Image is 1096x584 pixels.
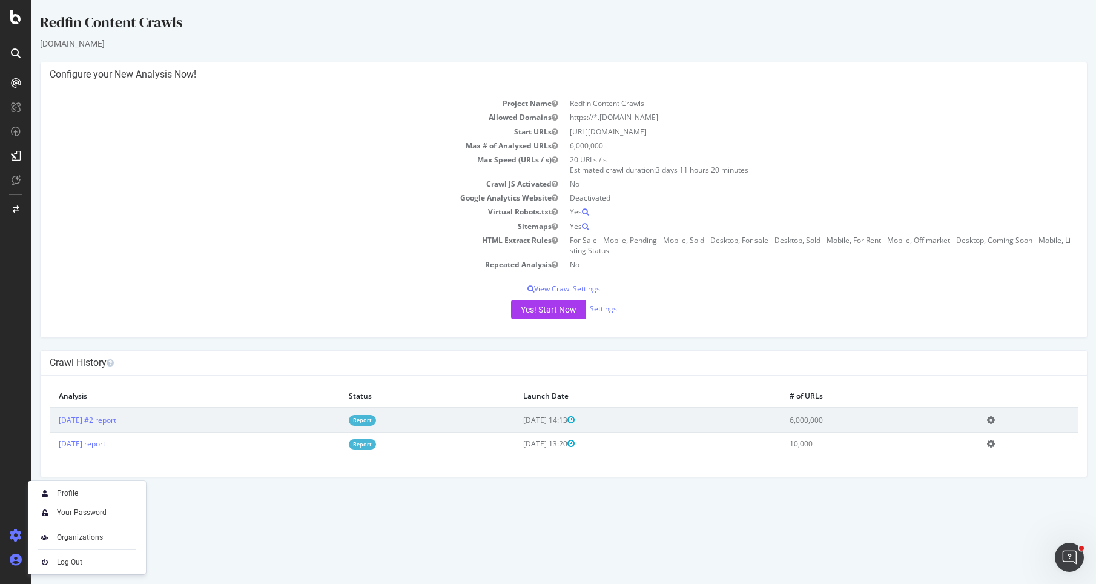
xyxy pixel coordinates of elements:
td: Deactivated [532,191,1046,205]
td: Redfin Content Crawls [532,96,1046,110]
button: Yes! Start Now [480,300,555,319]
img: tUVSALn78D46LlpAY8klYZqgKwTuBm2K29c6p1XQNDCsM0DgKSSoAXXevcAwljcHBINEg0LrUEktgcYYD5sVUphq1JigPmkfB... [38,505,52,520]
div: Your Password [57,508,107,517]
th: # of URLs [749,385,946,408]
h4: Configure your New Analysis Now! [18,68,1046,81]
td: 20 URLs / s Estimated crawl duration: [532,153,1046,177]
div: Profile [57,488,78,498]
div: Organizations [57,533,103,542]
td: Allowed Domains [18,110,532,124]
iframe: Intercom live chat [1055,543,1084,572]
td: Yes [532,205,1046,219]
th: Analysis [18,385,308,408]
td: Start URLs [18,125,532,139]
td: 6,000,000 [532,139,1046,153]
a: Settings [558,304,586,314]
span: [DATE] 13:20 [492,439,543,449]
a: Log Out [33,554,141,571]
td: Repeated Analysis [18,257,532,271]
img: Xx2yTbCeVcdxHMdxHOc+8gctb42vCocUYgAAAABJRU5ErkJggg== [38,486,52,500]
img: prfnF3csMXgAAAABJRU5ErkJggg== [38,555,52,569]
td: 6,000,000 [749,408,946,432]
td: Max Speed (URLs / s) [18,153,532,177]
td: [URL][DOMAIN_NAME] [532,125,1046,139]
td: For Sale - Mobile, Pending - Mobile, Sold - Desktop, For sale - Desktop, Sold - Mobile, For Rent ... [532,233,1046,257]
td: Project Name [18,96,532,110]
a: [DATE] #2 report [27,415,85,425]
span: [DATE] 14:13 [492,415,543,425]
div: Redfin Content Crawls [8,12,1056,38]
td: No [532,177,1046,191]
a: Report [317,415,345,425]
td: No [532,257,1046,271]
td: Max # of Analysed URLs [18,139,532,153]
td: Sitemaps [18,219,532,233]
td: 10,000 [749,432,946,456]
td: Virtual Robots.txt [18,205,532,219]
img: AtrBVVRoAgWaAAAAAElFTkSuQmCC [38,530,52,545]
h4: Crawl History [18,357,1046,369]
td: https://*.[DOMAIN_NAME] [532,110,1046,124]
a: Profile [33,485,141,502]
th: Launch Date [483,385,750,408]
td: Yes [532,219,1046,233]
div: [DOMAIN_NAME] [8,38,1056,50]
p: View Crawl Settings [18,284,1046,294]
a: Organizations [33,529,141,546]
a: Your Password [33,504,141,521]
a: Report [317,439,345,450]
div: Log Out [57,557,82,567]
th: Status [308,385,482,408]
td: HTML Extract Rules [18,233,532,257]
td: Crawl JS Activated [18,177,532,191]
td: Google Analytics Website [18,191,532,205]
a: [DATE] report [27,439,74,449]
span: 3 days 11 hours 20 minutes [624,165,717,175]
